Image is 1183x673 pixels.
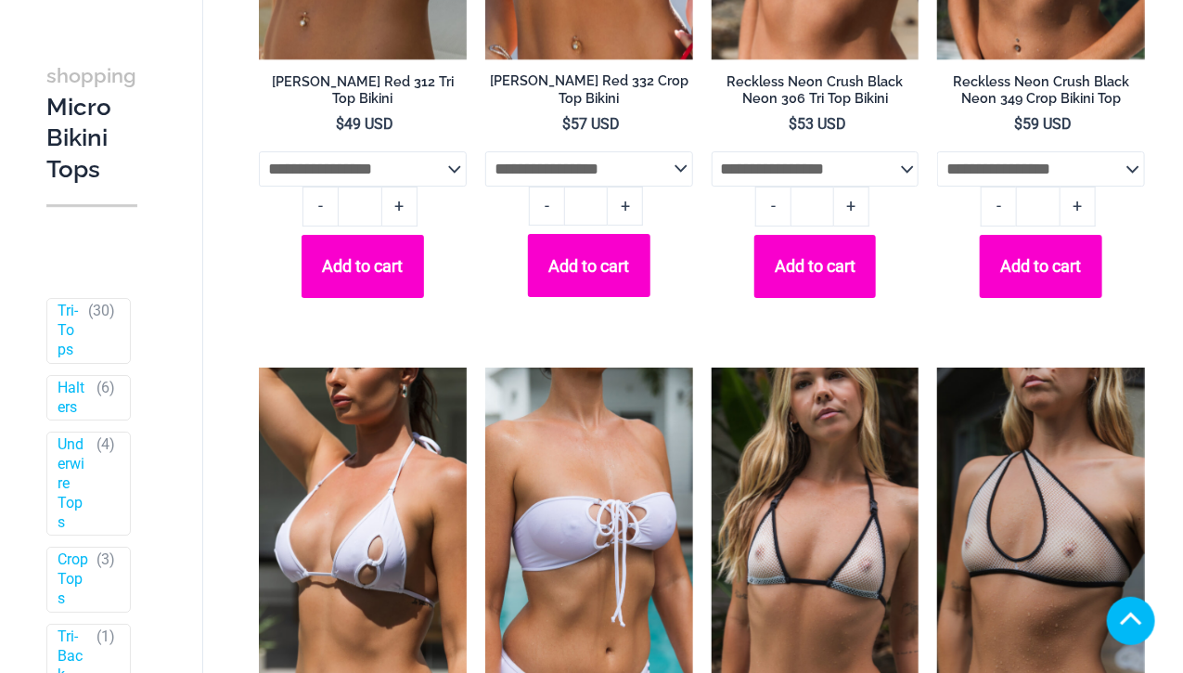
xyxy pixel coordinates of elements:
[58,436,88,533] a: Underwire Tops
[46,59,137,186] h3: Micro Bikini Tops
[1016,187,1060,226] input: Product quantity
[46,64,136,87] span: shopping
[101,628,109,645] span: 1
[937,73,1145,115] a: Reckless Neon Crush Black Neon 349 Crop Bikini Top
[712,73,919,115] a: Reckless Neon Crush Black Neon 306 Tri Top Bikini
[937,73,1145,108] h2: Reckless Neon Crush Black Neon 349 Crop Bikini Top
[58,379,88,418] a: Halters
[789,115,846,133] bdi: 53 USD
[302,187,338,226] a: -
[791,187,834,226] input: Product quantity
[564,187,608,226] input: Product quantity
[101,551,109,569] span: 3
[58,303,80,360] a: Tri-Tops
[96,551,115,609] span: ( )
[1015,115,1023,133] span: $
[485,72,693,107] h2: [PERSON_NAME] Red 332 Crop Top Bikini
[58,551,88,609] a: Crop Tops
[485,72,693,114] a: [PERSON_NAME] Red 332 Crop Top Bikini
[980,235,1102,298] button: Add to cart
[528,234,650,297] button: Add to cart
[382,187,418,226] a: +
[337,115,394,133] bdi: 49 USD
[562,115,571,133] span: $
[608,187,643,226] a: +
[101,379,109,396] span: 6
[1015,115,1073,133] bdi: 59 USD
[96,436,115,533] span: ( )
[337,115,345,133] span: $
[302,235,424,298] button: Add to cart
[754,235,877,298] button: Add to cart
[338,187,381,226] input: Product quantity
[981,187,1016,226] a: -
[529,187,564,226] a: -
[562,115,620,133] bdi: 57 USD
[88,303,115,360] span: ( )
[101,436,109,454] span: 4
[1061,187,1096,226] a: +
[789,115,797,133] span: $
[834,187,869,226] a: +
[96,379,115,418] span: ( )
[259,73,467,115] a: [PERSON_NAME] Red 312 Tri Top Bikini
[712,73,919,108] h2: Reckless Neon Crush Black Neon 306 Tri Top Bikini
[259,73,467,108] h2: [PERSON_NAME] Red 312 Tri Top Bikini
[755,187,791,226] a: -
[93,303,109,320] span: 30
